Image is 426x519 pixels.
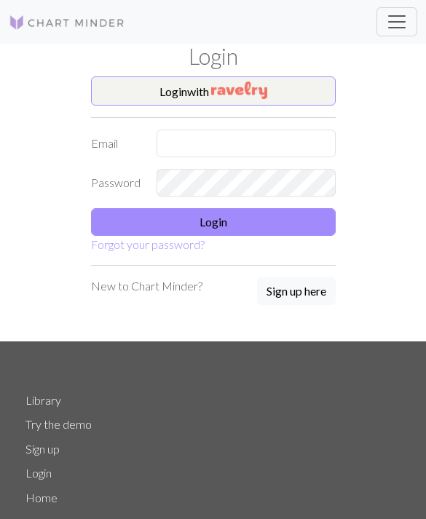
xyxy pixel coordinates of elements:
button: Login [91,208,336,236]
label: Password [82,169,148,197]
a: Sign up here [257,277,336,306]
img: Ravelry [211,82,267,99]
img: Logo [9,14,125,31]
p: New to Chart Minder? [91,277,202,295]
button: Toggle navigation [376,7,417,36]
label: Email [82,130,148,157]
a: Home [25,491,58,504]
h1: Login [17,44,410,71]
a: Login [25,466,52,480]
a: Library [25,393,61,407]
a: Forgot your password? [91,237,205,251]
button: Loginwith [91,76,336,106]
a: Try the demo [25,417,92,431]
a: Sign up [25,442,60,456]
button: Sign up here [257,277,336,305]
